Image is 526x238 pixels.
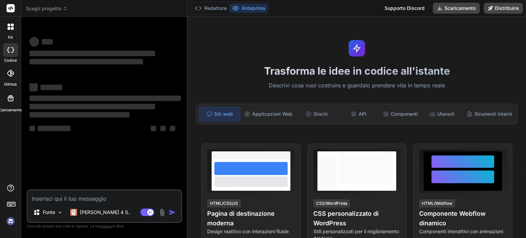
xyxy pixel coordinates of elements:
[313,111,328,117] font: Giochi
[437,111,455,117] font: Utensili
[100,224,113,228] font: privacy
[313,210,379,227] font: CSS personalizzato di WordPress
[113,224,124,228] font: in Bind
[433,3,480,14] button: Scaricamento
[210,201,238,206] font: HTML/CSS/JS
[43,209,55,215] font: Fonte
[474,111,512,117] font: Strumenti interni
[385,5,425,11] font: Supporto Discord
[269,82,445,89] font: Descrivi cosa vuoi costruire e guardalo prendere vita in tempo reale
[444,5,476,11] font: Scaricamento
[4,82,17,87] font: GitHub
[204,5,227,11] font: Redattore
[26,5,61,11] font: Scegli progetto
[169,209,176,216] img: icona
[242,5,265,11] font: Anteprima
[8,35,13,40] font: fili
[391,111,418,117] font: Componenti
[70,209,77,216] img: Claude 4 Sonetto
[495,5,519,11] font: Distribuire
[4,58,17,63] font: codice
[422,201,452,206] font: HTML/Webflow
[214,111,233,117] font: Siti web
[419,228,503,234] font: Componenti interattivi con animazioni
[264,65,450,77] font: Trasforma le idee in codice all'istante
[484,3,523,14] button: Distribuire
[158,209,166,216] img: attaccamento
[207,210,275,227] font: Pagina di destinazione moderna
[5,215,16,227] img: registrazione
[57,210,63,215] img: Scegli i modelli
[27,224,100,228] font: Controlla sempre due volte le risposte. La tua
[192,3,229,13] button: Redattore
[80,209,131,215] font: [PERSON_NAME] 4 S..
[359,111,366,117] font: API
[252,111,292,117] font: Applicazioni Web
[229,3,268,13] button: Anteprima
[316,201,347,206] font: CSS/WordPress
[419,210,486,227] font: Componente Webflow dinamico
[207,228,289,234] font: Design reattivo con interazioni fluide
